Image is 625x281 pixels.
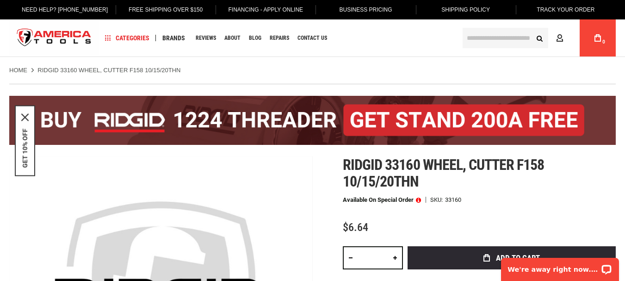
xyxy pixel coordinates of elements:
strong: RIDGID 33160 WHEEL, CUTTER F158 10/15/20THN [37,67,180,74]
span: Reviews [196,35,216,41]
span: Categories [105,35,149,41]
a: About [220,32,245,44]
span: 0 [602,39,605,44]
button: Search [531,29,548,47]
button: Add to Cart [408,246,616,269]
span: Ridgid 33160 wheel, cutter f158 10/15/20thn [343,156,544,190]
p: Available on Special Order [343,197,421,203]
button: Close [21,113,29,121]
span: Shipping Policy [441,6,490,13]
span: $6.64 [343,221,368,234]
button: GET 10% OFF [21,128,29,168]
a: Brands [158,32,189,44]
a: Repairs [266,32,293,44]
img: BOGO: Buy the RIDGID® 1224 Threader (26092), get the 92467 200A Stand FREE! [9,96,616,145]
span: About [224,35,241,41]
a: Home [9,66,27,75]
svg: close icon [21,113,29,121]
a: 0 [589,19,606,56]
div: 33160 [445,197,461,203]
iframe: LiveChat chat widget [495,252,625,281]
a: Contact Us [293,32,331,44]
img: America Tools [9,21,99,56]
a: Reviews [192,32,220,44]
span: Brands [162,35,185,41]
a: Categories [101,32,154,44]
strong: SKU [430,197,445,203]
a: store logo [9,21,99,56]
a: Blog [245,32,266,44]
span: Blog [249,35,261,41]
span: Repairs [270,35,289,41]
span: Contact Us [297,35,327,41]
